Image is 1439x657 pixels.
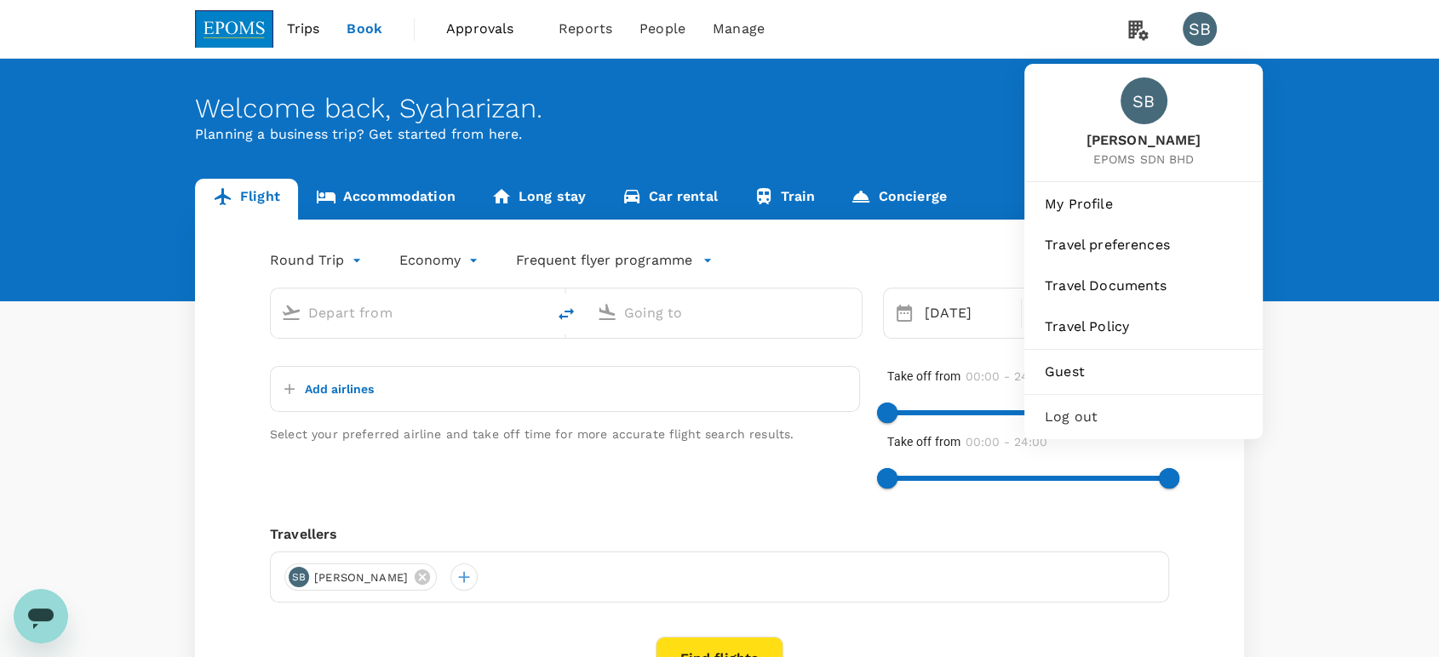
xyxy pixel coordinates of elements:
span: Reports [559,19,612,39]
span: Travel preferences [1045,235,1242,255]
a: Travel Documents [1031,267,1256,305]
a: Travel Policy [1031,308,1256,346]
span: People [639,19,685,39]
span: Log out [1045,407,1242,427]
a: Flight [195,179,298,220]
a: Long stay [473,179,604,220]
span: 00:00 - 24:00 [966,369,1047,383]
a: Accommodation [298,179,473,220]
span: Guest [1045,362,1242,382]
div: SB [289,567,309,587]
div: Round Trip [270,247,365,274]
div: SB[PERSON_NAME] [284,563,437,591]
a: My Profile [1031,186,1256,223]
button: Open [850,311,853,314]
span: EPOMS SDN BHD [1086,151,1201,168]
span: Book [347,19,382,39]
span: Trips [287,19,320,39]
a: Travel preferences [1031,226,1256,264]
span: My Profile [1045,194,1242,214]
img: EPOMS SDN BHD [195,10,273,48]
button: delete [546,294,587,334]
div: Travellers [270,524,1169,545]
button: Open [534,311,537,314]
span: Approvals [446,19,531,39]
span: Travel Policy [1045,317,1242,337]
p: Select your preferred airline and take off time for more accurate flight search results. [270,426,860,443]
span: 00:00 - 24:00 [966,435,1047,448]
button: Add airlines [278,374,374,404]
input: Depart from [308,300,510,326]
span: [PERSON_NAME] [1086,131,1201,151]
span: Take off from [887,435,960,448]
button: Frequent flyer programme [516,250,713,271]
div: SB [1183,12,1217,46]
p: Add airlines [305,380,374,397]
div: Welcome back , Syaharizan . [195,93,1244,124]
a: Concierge [833,179,964,220]
span: Take off from [887,369,960,383]
div: Economy [399,247,482,274]
p: Frequent flyer programme [516,250,692,271]
p: Planning a business trip? Get started from here. [195,124,1244,145]
span: [PERSON_NAME] [304,569,418,586]
a: Car rental [604,179,736,220]
a: Guest [1031,353,1256,391]
input: Going to [624,300,826,326]
span: Manage [713,19,765,39]
span: Travel Documents [1045,276,1242,296]
div: [DATE] [918,296,1018,330]
div: SB [1121,77,1167,124]
a: Train [736,179,834,220]
iframe: Button to launch messaging window, conversation in progress [14,589,68,643]
div: Log out [1031,398,1256,436]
